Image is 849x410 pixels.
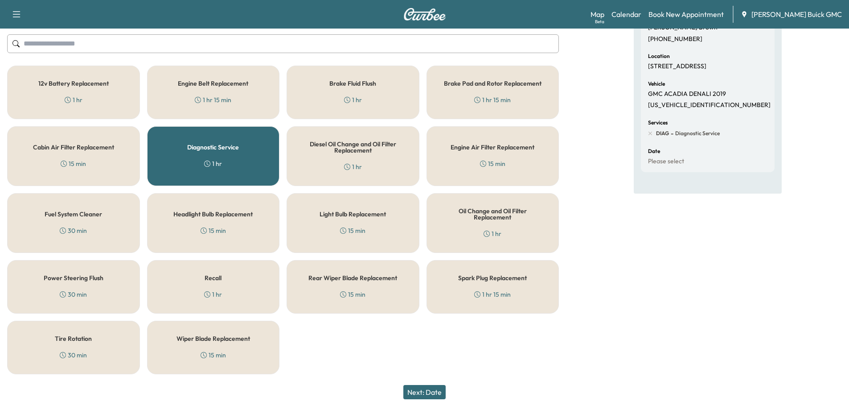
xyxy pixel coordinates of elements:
[648,149,660,154] h6: Date
[648,157,684,166] p: Please select
[344,95,362,104] div: 1 hr
[344,162,362,171] div: 1 hr
[403,8,446,21] img: Curbee Logo
[61,159,86,168] div: 15 min
[458,275,527,281] h5: Spark Plug Replacement
[474,95,511,104] div: 1 hr 15 min
[33,144,114,150] h5: Cabin Air Filter Replacement
[340,290,365,299] div: 15 min
[204,290,222,299] div: 1 hr
[648,120,668,125] h6: Services
[38,80,109,87] h5: 12v Battery Replacement
[451,144,534,150] h5: Engine Air Filter Replacement
[403,385,446,399] button: Next: Date
[669,129,673,138] span: -
[65,95,82,104] div: 1 hr
[55,335,92,342] h5: Tire Rotation
[648,81,665,87] h6: Vehicle
[444,80,541,87] h5: Brake Pad and Rotor Replacement
[591,9,604,20] a: MapBeta
[595,18,604,25] div: Beta
[204,159,222,168] div: 1 hr
[648,101,771,109] p: [US_VEHICLE_IDENTIFICATION_NUMBER]
[308,275,397,281] h5: Rear Wiper Blade Replacement
[178,80,248,87] h5: Engine Belt Replacement
[648,90,726,98] p: GMC ACADIA DENALI 2019
[673,130,720,137] span: Diagnostic Service
[60,351,87,360] div: 30 min
[611,9,641,20] a: Calendar
[187,144,239,150] h5: Diagnostic Service
[474,290,511,299] div: 1 hr 15 min
[195,95,231,104] div: 1 hr 15 min
[648,62,706,70] p: [STREET_ADDRESS]
[176,335,250,342] h5: Wiper Blade Replacement
[648,54,670,59] h6: Location
[205,275,221,281] h5: Recall
[60,290,87,299] div: 30 min
[656,130,669,137] span: DIAG
[648,9,724,20] a: Book New Appointment
[201,226,226,235] div: 15 min
[45,211,102,217] h5: Fuel System Cleaner
[173,211,253,217] h5: Headlight Bulb Replacement
[201,351,226,360] div: 15 min
[320,211,386,217] h5: Light Bulb Replacement
[329,80,376,87] h5: Brake Fluid Flush
[44,275,103,281] h5: Power Steering Flush
[340,226,365,235] div: 15 min
[484,229,501,238] div: 1 hr
[648,35,702,43] p: [PHONE_NUMBER]
[751,9,842,20] span: [PERSON_NAME] Buick GMC
[441,208,545,220] h5: Oil Change and Oil Filter Replacement
[480,159,505,168] div: 15 min
[60,226,87,235] div: 30 min
[301,141,405,153] h5: Diesel Oil Change and Oil Filter Replacement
